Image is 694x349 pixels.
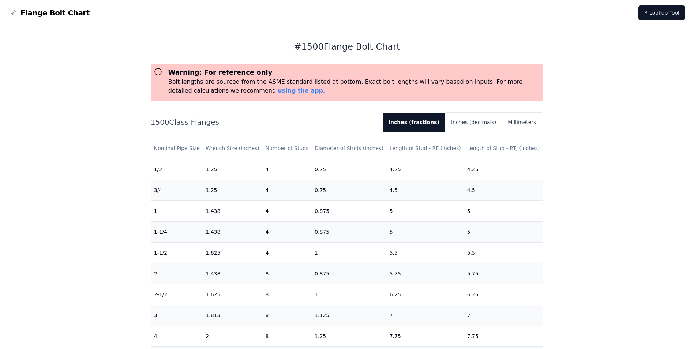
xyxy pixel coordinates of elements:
[312,263,387,284] td: 0.875
[151,326,203,346] td: 4
[151,242,203,263] td: 1-1/2
[387,180,464,200] td: 4.5
[203,180,262,200] td: 1.25
[262,326,312,346] td: 8
[151,284,203,305] td: 2-1/2
[151,263,203,284] td: 2
[262,305,312,326] td: 8
[464,138,543,159] th: Length of Stud - RTJ (inches)
[638,5,685,20] a: ⚡ Lookup Tool
[312,180,387,200] td: 0.75
[464,326,543,346] td: 7.75
[203,242,262,263] td: 1.625
[464,305,543,326] td: 7
[151,41,544,53] h1: # 1500 Flange Bolt Chart
[387,305,464,326] td: 7
[203,159,262,180] td: 1.25
[151,200,203,221] td: 1
[387,263,464,284] td: 5.75
[262,242,312,263] td: 4
[464,242,543,263] td: 5.5
[151,159,203,180] td: 1/2
[464,263,543,284] td: 5.75
[262,159,312,180] td: 4
[203,326,262,346] td: 2
[151,180,203,200] td: 3/4
[262,200,312,221] td: 4
[312,326,387,346] td: 1.25
[151,117,377,127] h2: 1500 Class Flanges
[203,138,262,159] th: Wrench Size (inches)
[203,305,262,326] td: 1.813
[312,159,387,180] td: 0.75
[262,263,312,284] td: 8
[312,284,387,305] td: 1
[9,8,18,17] img: Flange Bolt Chart Logo
[262,284,312,305] td: 8
[168,67,541,78] h3: Warning: For reference only
[151,221,203,242] td: 1-1/4
[387,326,464,346] td: 7.75
[262,221,312,242] td: 4
[278,87,323,94] a: using the app
[203,221,262,242] td: 1.438
[387,159,464,180] td: 4.25
[312,200,387,221] td: 0.875
[312,221,387,242] td: 0.875
[387,138,464,159] th: Length of Stud - RF (inches)
[151,305,203,326] td: 3
[203,263,262,284] td: 1.438
[387,221,464,242] td: 5
[312,138,387,159] th: Diameter of Studs (inches)
[464,200,543,221] td: 5
[464,180,543,200] td: 4.5
[464,221,543,242] td: 5
[387,242,464,263] td: 5.5
[445,113,502,132] button: Inches (decimals)
[9,8,90,18] a: Flange Bolt Chart LogoFlange Bolt Chart
[502,113,542,132] button: Millimeters
[262,138,312,159] th: Number of Studs
[20,8,90,18] span: Flange Bolt Chart
[387,200,464,221] td: 5
[464,159,543,180] td: 4.25
[464,284,543,305] td: 6.25
[168,78,541,95] p: Bolt lengths are sourced from the ASME standard listed at bottom. Exact bolt lengths will vary ba...
[312,242,387,263] td: 1
[262,180,312,200] td: 4
[312,305,387,326] td: 1.125
[387,284,464,305] td: 6.25
[383,113,445,132] button: Inches (fractions)
[203,200,262,221] td: 1.438
[151,138,203,159] th: Nominal Pipe Size
[203,284,262,305] td: 1.625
